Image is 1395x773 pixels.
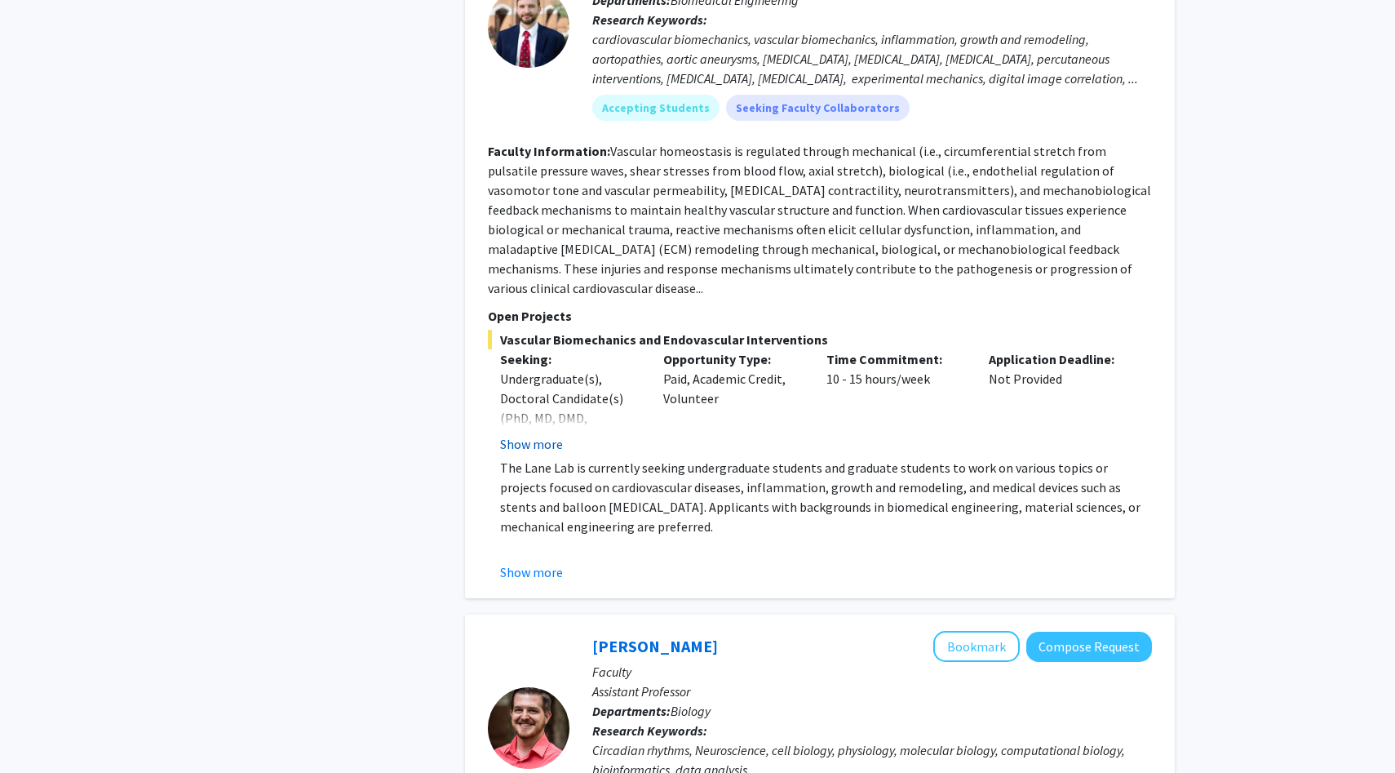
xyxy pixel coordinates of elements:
button: Show more [500,434,563,454]
p: The Lane Lab is currently seeking undergraduate students and graduate students to work on various... [500,458,1152,536]
button: Show more [500,562,563,582]
p: Assistant Professor [592,682,1152,701]
iframe: Chat [12,700,69,761]
b: Departments: [592,703,671,719]
mat-chip: Seeking Faculty Collaborators [726,95,910,121]
b: Research Keywords: [592,722,707,739]
div: cardiovascular biomechanics, vascular biomechanics, inflammation, growth and remodeling, aortopat... [592,29,1152,88]
span: Biology [671,703,711,719]
p: Opportunity Type: [663,349,802,369]
p: Time Commitment: [826,349,965,369]
div: Undergraduate(s), Doctoral Candidate(s) (PhD, MD, DMD, PharmD, etc.) [500,369,639,447]
b: Research Keywords: [592,11,707,28]
a: [PERSON_NAME] [592,636,718,656]
p: Open Projects [488,306,1152,326]
div: 10 - 15 hours/week [814,349,977,454]
div: Not Provided [976,349,1140,454]
b: Faculty Information: [488,143,610,159]
span: Vascular Biomechanics and Endovascular Interventions [488,330,1152,349]
button: Add Michael Tackenberg to Bookmarks [933,631,1020,662]
p: Faculty [592,662,1152,682]
div: Paid, Academic Credit, Volunteer [651,349,814,454]
p: Seeking: [500,349,639,369]
button: Compose Request to Michael Tackenberg [1026,632,1152,662]
mat-chip: Accepting Students [592,95,720,121]
p: Application Deadline: [989,349,1127,369]
fg-read-more: Vascular homeostasis is regulated through mechanical (i.e., circumferential stretch from pulsatil... [488,143,1151,296]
